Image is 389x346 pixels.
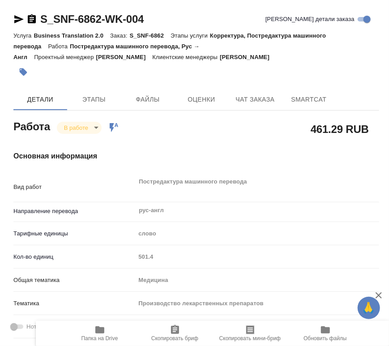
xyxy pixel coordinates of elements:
[180,94,223,105] span: Оценки
[137,321,213,346] button: Скопировать бриф
[13,252,135,261] p: Кол-во единиц
[13,229,135,238] p: Тарифные единицы
[13,207,135,216] p: Направление перевода
[73,94,115,105] span: Этапы
[171,32,210,39] p: Этапы услуги
[13,151,379,162] h4: Основная информация
[130,32,171,39] p: S_SNF-6862
[13,276,135,285] p: Общая тематика
[219,335,281,342] span: Скопировать мини-бриф
[135,296,379,311] div: Производство лекарственных препаратов
[13,183,135,192] p: Вид работ
[13,118,50,134] h2: Работа
[135,273,379,288] div: Медицина
[34,32,110,39] p: Business Translation 2.0
[135,250,379,263] input: Пустое поле
[40,13,144,25] a: S_SNF-6862-WK-004
[81,335,118,342] span: Папка на Drive
[135,226,379,241] div: слово
[288,321,363,346] button: Обновить файлы
[358,297,380,319] button: 🙏
[13,43,200,60] p: Постредактура машинного перевода, Рус → Англ
[220,54,276,60] p: [PERSON_NAME]
[13,32,34,39] p: Услуга
[13,299,135,308] p: Тематика
[304,335,347,342] span: Обновить файлы
[265,15,355,24] span: [PERSON_NAME] детали заказа
[57,122,102,134] div: В работе
[153,54,220,60] p: Клиентские менеджеры
[34,54,96,60] p: Проектный менеджер
[213,321,288,346] button: Скопировать мини-бриф
[48,43,70,50] p: Работа
[311,121,369,137] h2: 461.29 RUB
[126,94,169,105] span: Файлы
[61,124,91,132] button: В работе
[26,322,83,331] span: Нотариальный заказ
[19,94,62,105] span: Детали
[96,54,153,60] p: [PERSON_NAME]
[62,321,137,346] button: Папка на Drive
[13,62,33,82] button: Добавить тэг
[361,299,376,317] span: 🙏
[151,335,198,342] span: Скопировать бриф
[287,94,330,105] span: SmartCat
[110,32,129,39] p: Заказ:
[13,14,24,25] button: Скопировать ссылку для ЯМессенджера
[234,94,277,105] span: Чат заказа
[26,14,37,25] button: Скопировать ссылку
